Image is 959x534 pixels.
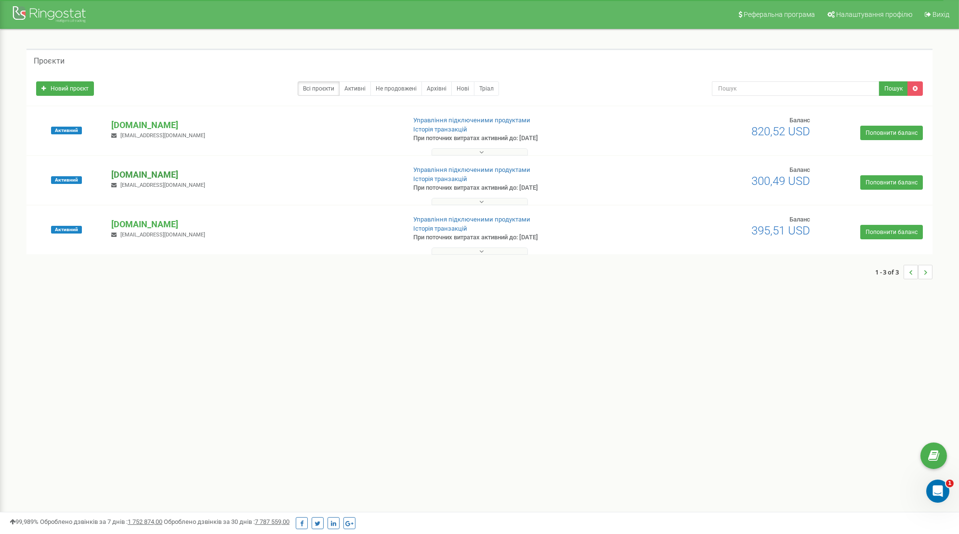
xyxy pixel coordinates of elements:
[120,232,205,238] span: [EMAIL_ADDRESS][DOMAIN_NAME]
[298,81,340,96] a: Всі проєкти
[875,255,933,289] nav: ...
[120,132,205,139] span: [EMAIL_ADDRESS][DOMAIN_NAME]
[860,175,923,190] a: Поповнити баланс
[946,480,954,487] span: 1
[789,117,810,124] span: Баланс
[120,182,205,188] span: [EMAIL_ADDRESS][DOMAIN_NAME]
[10,518,39,525] span: 99,989%
[875,265,904,279] span: 1 - 3 of 3
[789,216,810,223] span: Баланс
[751,224,810,237] span: 395,51 USD
[339,81,371,96] a: Активні
[789,166,810,173] span: Баланс
[128,518,162,525] u: 1 752 874,00
[164,518,289,525] span: Оброблено дзвінків за 30 днів :
[111,169,397,181] p: [DOMAIN_NAME]
[51,176,82,184] span: Активний
[933,11,949,18] span: Вихід
[34,57,65,65] h5: Проєкти
[474,81,499,96] a: Тріал
[413,117,530,124] a: Управління підключеними продуктами
[255,518,289,525] u: 7 787 559,00
[413,166,530,173] a: Управління підключеними продуктами
[111,218,397,231] p: [DOMAIN_NAME]
[879,81,908,96] button: Пошук
[744,11,815,18] span: Реферальна програма
[51,127,82,134] span: Активний
[860,126,923,140] a: Поповнити баланс
[413,225,467,232] a: Історія транзакцій
[413,216,530,223] a: Управління підключеними продуктами
[860,225,923,239] a: Поповнити баланс
[413,183,624,193] p: При поточних витратах активний до: [DATE]
[751,125,810,138] span: 820,52 USD
[370,81,422,96] a: Не продовжені
[836,11,912,18] span: Налаштування профілю
[36,81,94,96] a: Новий проєкт
[413,175,467,182] a: Історія транзакцій
[926,480,949,503] iframe: Intercom live chat
[51,226,82,234] span: Активний
[712,81,880,96] input: Пошук
[111,119,397,131] p: [DOMAIN_NAME]
[413,126,467,133] a: Історія транзакцій
[751,174,810,188] span: 300,49 USD
[451,81,474,96] a: Нові
[413,134,624,143] p: При поточних витратах активний до: [DATE]
[413,233,624,242] p: При поточних витратах активний до: [DATE]
[421,81,452,96] a: Архівні
[40,518,162,525] span: Оброблено дзвінків за 7 днів :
